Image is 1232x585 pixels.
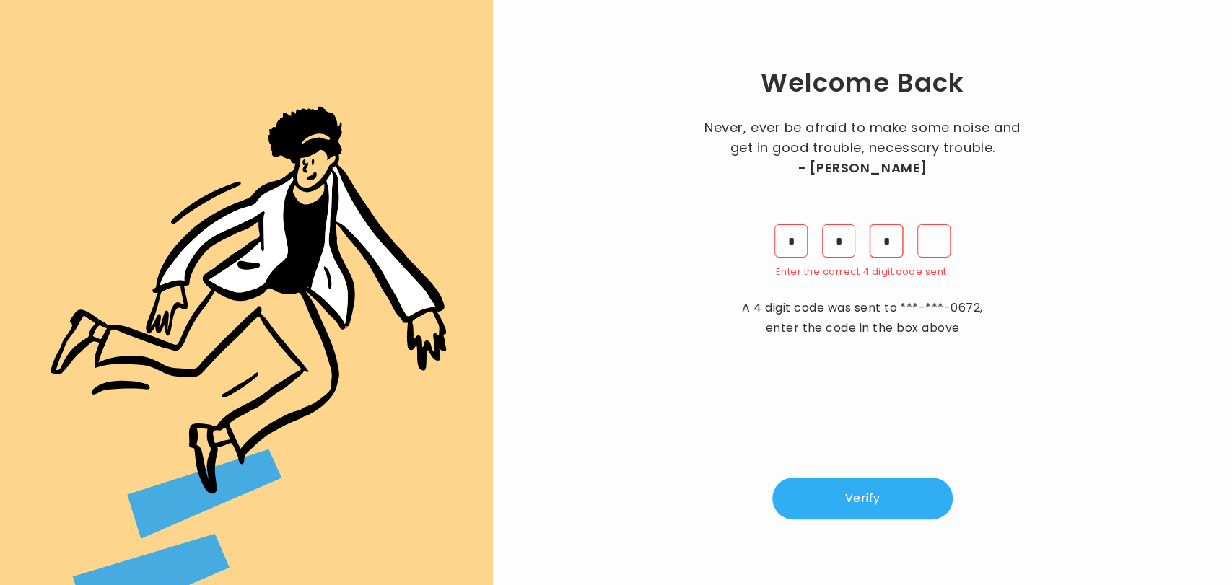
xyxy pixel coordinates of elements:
[917,224,951,258] input: pin
[700,262,1025,282] div: Enter the correct 4 digit code sent.
[760,66,964,100] h1: Welcome Back
[700,118,1025,178] p: Never, ever be afraid to make some noise and get in good trouble, necessary trouble.
[774,224,808,258] input: pin
[736,298,989,338] p: A 4 digit code was sent to , enter the code in the box above
[822,224,855,258] input: pin
[798,158,927,178] span: - [PERSON_NAME]
[772,478,953,519] button: Verify
[870,224,903,258] input: pin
